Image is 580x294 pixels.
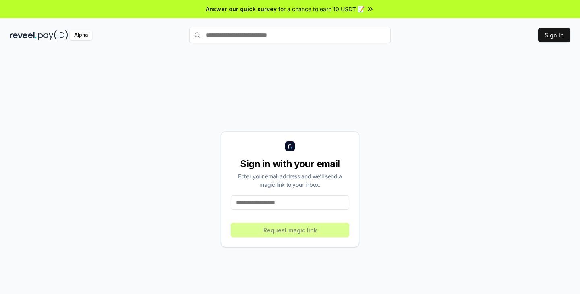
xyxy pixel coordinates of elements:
img: logo_small [285,141,295,151]
button: Sign In [538,28,570,42]
span: Answer our quick survey [206,5,277,13]
span: for a chance to earn 10 USDT 📝 [278,5,365,13]
img: reveel_dark [10,30,37,40]
div: Sign in with your email [231,157,349,170]
div: Alpha [70,30,92,40]
div: Enter your email address and we’ll send a magic link to your inbox. [231,172,349,189]
img: pay_id [38,30,68,40]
